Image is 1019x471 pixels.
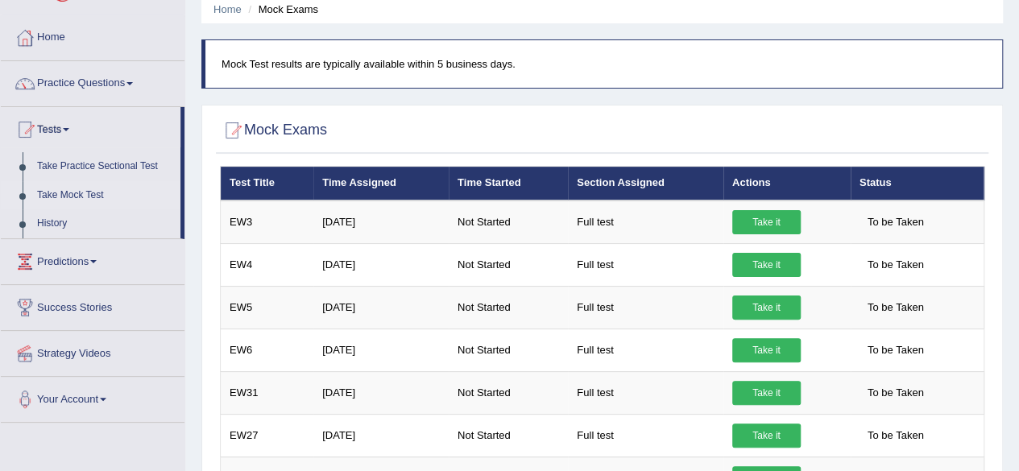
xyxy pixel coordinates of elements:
a: History [30,209,180,238]
a: Home [1,15,184,56]
td: Full test [568,328,723,371]
th: Time Started [449,167,568,200]
th: Test Title [221,167,314,200]
td: EW5 [221,286,314,328]
th: Actions [723,167,851,200]
a: Take it [732,253,801,277]
td: [DATE] [313,414,449,457]
th: Time Assigned [313,167,449,200]
span: To be Taken [860,381,932,405]
a: Take it [732,338,801,362]
a: Take Practice Sectional Test [30,152,180,181]
td: Full test [568,371,723,414]
span: To be Taken [860,210,932,234]
td: EW4 [221,243,314,286]
span: To be Taken [860,423,932,448]
td: [DATE] [313,286,449,328]
td: Full test [568,286,723,328]
td: Full test [568,243,723,286]
td: [DATE] [313,243,449,286]
td: EW3 [221,200,314,244]
a: Take Mock Test [30,181,180,210]
a: Success Stories [1,285,184,325]
li: Mock Exams [244,2,318,17]
td: [DATE] [313,200,449,244]
span: To be Taken [860,295,932,320]
td: EW31 [221,371,314,414]
a: Tests [1,107,180,147]
td: Full test [568,200,723,244]
a: Take it [732,381,801,405]
td: Not Started [449,243,568,286]
a: Strategy Videos [1,331,184,371]
h2: Mock Exams [220,118,327,143]
a: Take it [732,295,801,320]
p: Mock Test results are typically available within 5 business days. [222,56,986,72]
span: To be Taken [860,253,932,277]
td: Full test [568,414,723,457]
td: Not Started [449,200,568,244]
td: [DATE] [313,371,449,414]
td: Not Started [449,414,568,457]
a: Predictions [1,239,184,279]
td: Not Started [449,286,568,328]
a: Take it [732,423,801,448]
a: Home [213,3,242,15]
td: EW27 [221,414,314,457]
td: Not Started [449,328,568,371]
th: Section Assigned [568,167,723,200]
a: Your Account [1,377,184,417]
a: Take it [732,210,801,234]
a: Practice Questions [1,61,184,101]
td: [DATE] [313,328,449,371]
td: Not Started [449,371,568,414]
td: EW6 [221,328,314,371]
th: Status [851,167,984,200]
span: To be Taken [860,338,932,362]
